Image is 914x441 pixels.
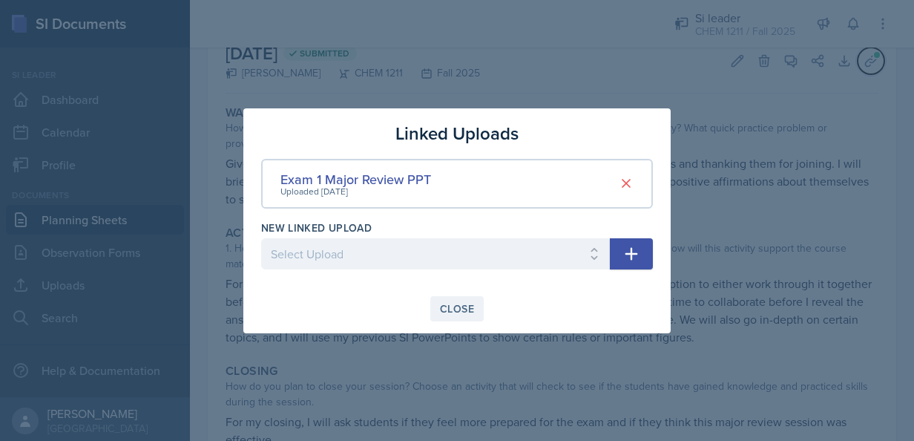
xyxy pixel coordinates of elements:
[395,120,519,147] h3: Linked Uploads
[430,296,484,321] button: Close
[280,169,431,189] div: Exam 1 Major Review PPT
[280,185,431,198] div: Uploaded [DATE]
[261,220,372,235] label: New Linked Upload
[440,303,474,315] div: Close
